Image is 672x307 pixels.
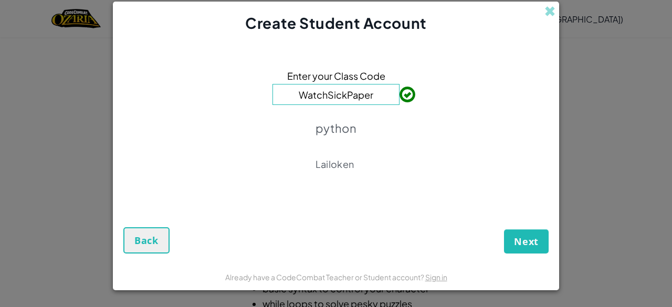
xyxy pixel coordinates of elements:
p: Lailoken [316,158,356,171]
span: Already have a CodeCombat Teacher or Student account? [225,272,425,282]
span: Create Student Account [245,14,426,32]
span: Enter your Class Code [287,68,385,83]
span: Back [134,234,159,247]
button: Next [504,229,549,253]
a: Sign in [425,272,447,282]
p: python [316,121,356,135]
span: Next [514,235,539,248]
button: Back [123,227,170,253]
